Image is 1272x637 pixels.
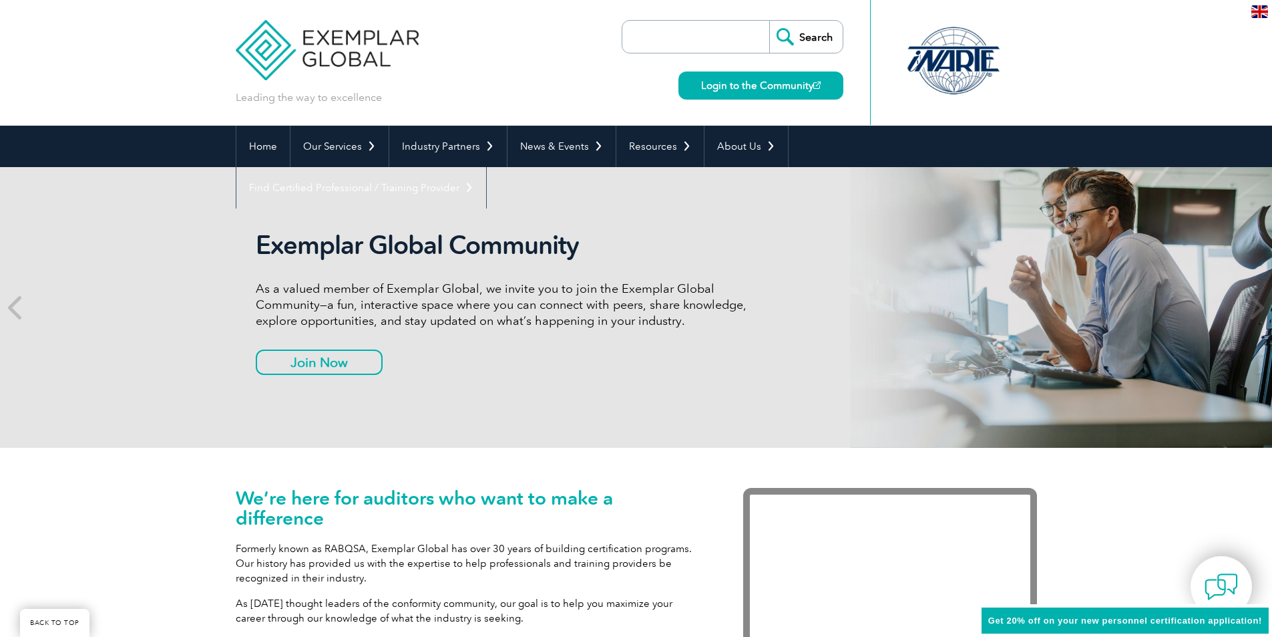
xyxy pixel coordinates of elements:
a: Find Certified Professional / Training Provider [236,167,486,209]
span: Get 20% off on your new personnel certification application! [988,616,1262,626]
p: As [DATE] thought leaders of the conformity community, our goal is to help you maximize your care... [236,596,703,626]
p: Leading the way to excellence [236,90,382,105]
p: Formerly known as RABQSA, Exemplar Global has over 30 years of building certification programs. O... [236,541,703,586]
p: As a valued member of Exemplar Global, we invite you to join the Exemplar Global Community—a fun,... [256,281,757,329]
img: en [1251,5,1268,18]
a: Industry Partners [389,126,507,167]
a: Our Services [290,126,389,167]
a: Resources [616,126,704,167]
a: BACK TO TOP [20,609,89,637]
a: About Us [704,126,788,167]
a: Home [236,126,290,167]
a: Login to the Community [678,72,843,100]
input: Search [769,21,843,53]
a: Join Now [256,350,383,375]
img: open_square.png [813,82,821,89]
h2: Exemplar Global Community [256,230,757,261]
h1: We’re here for auditors who want to make a difference [236,488,703,528]
a: News & Events [507,126,616,167]
img: contact-chat.png [1205,570,1238,604]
